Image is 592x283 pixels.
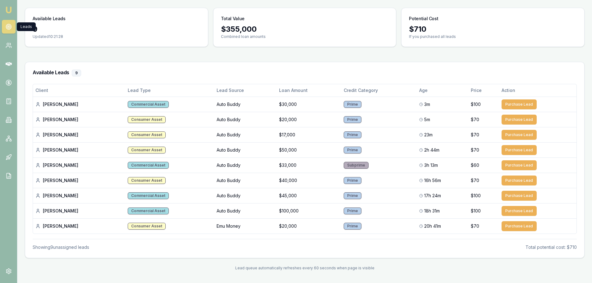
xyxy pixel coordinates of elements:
[128,223,166,230] div: Consumer Asset
[471,147,479,153] span: $70
[72,70,81,76] div: 9
[424,193,441,199] span: 17h 24m
[424,116,430,123] span: 5m
[277,157,341,173] td: $33,000
[35,208,123,214] div: [PERSON_NAME]
[33,70,577,76] h3: Available Leads
[125,84,214,97] th: Lead Type
[277,84,341,97] th: Loan Amount
[502,115,537,125] button: Purchase Lead
[221,16,245,22] h3: Total Value
[471,116,479,123] span: $70
[502,176,537,185] button: Purchase Lead
[214,188,277,203] td: Auto Buddy
[277,112,341,127] td: $20,000
[33,24,200,34] div: 9
[424,177,441,184] span: 16h 56m
[344,116,361,123] div: Prime
[471,101,481,107] span: $100
[128,131,166,138] div: Consumer Asset
[344,192,361,199] div: Prime
[424,132,433,138] span: 23m
[35,116,123,123] div: [PERSON_NAME]
[25,266,585,271] div: Lead queue automatically refreshes every 60 seconds when page is visible
[214,157,277,173] td: Auto Buddy
[471,132,479,138] span: $70
[35,177,123,184] div: [PERSON_NAME]
[214,112,277,127] td: Auto Buddy
[502,221,537,231] button: Purchase Lead
[221,24,389,34] div: $ 355,000
[33,16,66,22] h3: Available Leads
[128,208,169,214] div: Commercial Asset
[341,84,417,97] th: Credit Category
[344,177,361,184] div: Prime
[468,84,499,97] th: Price
[424,147,439,153] span: 2h 44m
[502,191,537,201] button: Purchase Lead
[424,101,430,107] span: 3m
[502,99,537,109] button: Purchase Lead
[214,97,277,112] td: Auto Buddy
[471,193,481,199] span: $100
[344,131,361,138] div: Prime
[471,162,479,168] span: $60
[471,208,481,214] span: $100
[502,160,537,170] button: Purchase Lead
[344,147,361,153] div: Prime
[344,162,369,169] div: Subprime
[128,177,166,184] div: Consumer Asset
[344,223,361,230] div: Prime
[17,22,36,31] div: Leads
[128,162,169,169] div: Commercial Asset
[502,130,537,140] button: Purchase Lead
[214,218,277,234] td: Emu Money
[277,218,341,234] td: $20,000
[33,244,89,250] div: Showing 9 unassigned lead s
[277,203,341,218] td: $100,000
[409,34,577,39] p: If you purchased all leads
[424,208,440,214] span: 18h 31m
[35,147,123,153] div: [PERSON_NAME]
[128,116,166,123] div: Consumer Asset
[35,101,123,107] div: [PERSON_NAME]
[471,223,479,229] span: $70
[502,145,537,155] button: Purchase Lead
[277,127,341,142] td: $17,000
[277,173,341,188] td: $40,000
[277,188,341,203] td: $45,000
[277,97,341,112] td: $30,000
[499,84,576,97] th: Action
[35,193,123,199] div: [PERSON_NAME]
[35,162,123,168] div: [PERSON_NAME]
[424,223,441,229] span: 20h 41m
[409,16,438,22] h3: Potential Cost
[424,162,438,168] span: 3h 13m
[128,101,169,108] div: Commercial Asset
[214,142,277,157] td: Auto Buddy
[33,34,200,39] p: Updated 10:21:28
[35,223,123,229] div: [PERSON_NAME]
[33,84,125,97] th: Client
[344,208,361,214] div: Prime
[5,6,12,14] img: emu-icon-u.png
[471,177,479,184] span: $70
[35,132,123,138] div: [PERSON_NAME]
[221,34,389,39] p: Combined loan amounts
[128,147,166,153] div: Consumer Asset
[417,84,468,97] th: Age
[277,142,341,157] td: $50,000
[214,203,277,218] td: Auto Buddy
[214,84,277,97] th: Lead Source
[409,24,577,34] div: $ 710
[525,244,577,250] div: Total potential cost: $710
[502,206,537,216] button: Purchase Lead
[214,173,277,188] td: Auto Buddy
[344,101,361,108] div: Prime
[214,127,277,142] td: Auto Buddy
[128,192,169,199] div: Commercial Asset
